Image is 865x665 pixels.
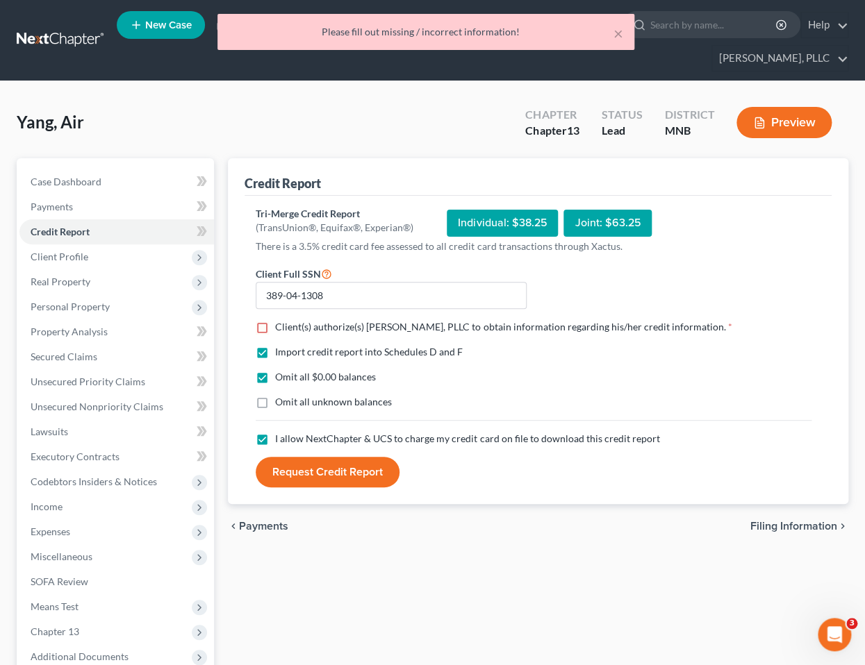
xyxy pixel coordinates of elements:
[228,521,239,532] i: chevron_left
[525,107,579,123] div: Chapter
[19,319,214,344] a: Property Analysis
[31,650,129,662] span: Additional Documents
[750,521,837,532] span: Filing Information
[601,123,642,139] div: Lead
[465,12,543,37] a: DebtorCC
[31,475,157,487] span: Codebtors Insiders & Notices
[736,107,832,138] button: Preview
[17,112,84,132] span: Yang, Air
[256,239,812,253] p: There is a 3.5% credit card fee assessed to all credit card transactions through Xactus.
[268,12,359,37] a: Client Portal
[664,107,714,123] div: District
[818,618,851,651] iframe: Intercom live chat
[31,451,120,462] span: Executory Contracts
[19,194,214,219] a: Payments
[256,282,527,310] input: XXX-XX-XXXX
[256,268,321,280] span: Client Full SSN
[31,326,108,337] span: Property Analysis
[19,569,214,594] a: SOFA Review
[31,600,79,612] span: Means Test
[31,301,110,312] span: Personal Property
[19,169,214,194] a: Case Dashboard
[256,457,399,487] button: Request Credit Report
[239,521,288,532] span: Payments
[31,226,90,237] span: Credit Report
[31,276,90,287] span: Real Property
[837,521,848,532] i: chevron_right
[31,201,73,212] span: Payments
[275,346,463,357] span: Import credit report into Schedules D and F
[650,12,777,37] input: Search by name...
[31,376,145,387] span: Unsecured Priority Claims
[613,25,623,42] button: ×
[566,124,579,137] span: 13
[563,210,652,237] div: Joint: $63.25
[846,618,857,629] span: 3
[525,123,579,139] div: Chapter
[31,351,97,362] span: Secured Claims
[256,207,413,221] div: Tri-Merge Credit Report
[19,394,214,419] a: Unsecured Nonpriority Claims
[31,575,88,587] span: SOFA Review
[229,25,623,39] div: Please fill out missing / incorrect information!
[601,107,642,123] div: Status
[664,123,714,139] div: MNB
[31,500,63,512] span: Income
[275,396,392,407] span: Omit all unknown balances
[31,550,92,562] span: Miscellaneous
[31,401,163,412] span: Unsecured Nonpriority Claims
[209,12,268,37] a: Home
[228,521,288,532] button: chevron_left Payments
[256,221,413,235] div: (TransUnion®, Equifax®, Experian®)
[19,444,214,469] a: Executory Contracts
[801,12,848,37] a: Help
[245,175,321,192] div: Credit Report
[19,419,214,444] a: Lawsuits
[750,521,848,532] button: Filing Information chevron_right
[31,251,88,262] span: Client Profile
[359,12,465,37] a: Directory Cases
[31,176,101,187] span: Case Dashboard
[31,625,79,637] span: Chapter 13
[275,321,725,332] span: Client(s) authorize(s) [PERSON_NAME], PLLC to obtain information regarding his/her credit informa...
[712,46,848,71] a: [PERSON_NAME], PLLC
[31,426,68,437] span: Lawsuits
[275,371,376,382] span: Omit all $0.00 balances
[31,525,70,537] span: Expenses
[19,344,214,369] a: Secured Claims
[19,219,214,244] a: Credit Report
[19,369,214,394] a: Unsecured Priority Claims
[275,432,659,444] span: I allow NextChapter & UCS to charge my credit card on file to download this credit report
[447,210,558,237] div: Individual: $38.25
